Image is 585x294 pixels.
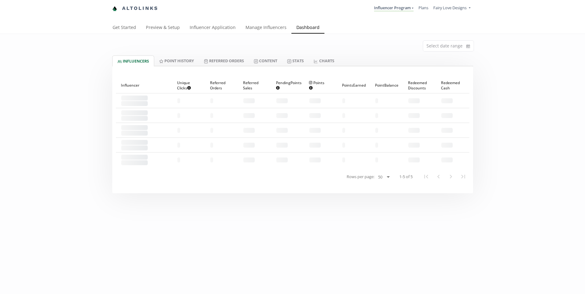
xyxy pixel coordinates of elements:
[374,5,414,12] a: Influencer Program
[342,142,345,148] span: - -
[408,113,420,118] span: - - - - - -
[375,128,378,133] span: - -
[441,142,453,148] span: - - - - - -
[433,5,467,10] span: Fairy Love Designs
[342,128,345,133] span: - -
[375,142,378,148] span: - -
[347,174,374,180] span: Rows per page:
[309,157,321,163] span: - - - - - -
[457,170,469,183] button: Last Page
[342,98,345,104] span: - -
[121,116,148,121] span: - -
[112,55,154,66] a: INFLUENCERS
[276,80,302,91] span: Pending Points
[375,98,378,104] span: - -
[375,77,398,93] div: Point Balance
[177,142,180,148] span: - -
[420,170,432,183] button: First Page
[121,140,148,145] span: - - - - - - - - - - - - -
[342,77,365,93] div: Points Earned
[199,55,249,66] a: Referred Orders
[291,22,324,34] a: Dashboard
[210,142,213,148] span: - -
[243,128,255,133] span: - - - - - -
[177,113,180,118] span: - -
[309,113,321,118] span: - - - - - -
[399,174,413,180] span: 1-5 of 5
[408,77,431,93] div: Redeemed Discounts
[342,113,345,118] span: - -
[276,142,288,148] span: - - - - - -
[121,101,148,106] span: - -
[241,22,291,34] a: Manage Influencers
[276,113,288,118] span: - - - - - -
[375,113,378,118] span: - -
[177,157,180,163] span: - -
[210,113,213,118] span: - -
[243,77,266,93] div: Referred Sales
[121,110,148,116] span: - - - - - - - - - - - - -
[441,157,453,163] span: - - - - - -
[309,55,339,66] a: CHARTS
[210,77,233,93] div: Referred Orders
[210,98,213,104] span: - -
[342,157,345,163] span: - -
[441,98,453,104] span: - - - - - -
[121,125,148,130] span: - - - - - - - - - - - - -
[243,157,255,163] span: - - - - - -
[441,128,453,133] span: - - - - - -
[243,98,255,104] span: - - - - - -
[432,170,445,183] button: Previous Page
[177,80,195,91] span: Unique Clicks
[177,98,180,104] span: - -
[112,6,117,11] img: favicon-32x32.png
[282,55,309,66] a: Stats
[441,77,464,93] div: Redeemed Cash
[276,98,288,104] span: - - - - - -
[309,128,321,133] span: - - - - - -
[121,95,148,101] span: - - - - - - - - - - - - -
[408,142,420,148] span: - - - - - -
[154,55,199,66] a: Point HISTORY
[309,98,321,104] span: - - - - - -
[441,113,453,118] span: - - - - - -
[243,113,255,118] span: - - - - - -
[243,142,255,148] span: - - - - - -
[121,130,148,136] span: - -
[108,22,141,34] a: Get Started
[141,22,185,34] a: Preview & Setup
[121,145,148,151] span: - -
[466,43,470,49] svg: calendar
[309,80,327,91] span: Points
[121,160,148,165] span: - -
[445,170,457,183] button: Next Page
[177,128,180,133] span: - -
[375,157,378,163] span: - -
[185,22,241,34] a: Influencer Application
[418,5,428,10] a: Plans
[408,98,420,104] span: - - - - - -
[408,157,420,163] span: - - - - - -
[433,5,470,12] a: Fairy Love Designs
[276,128,288,133] span: - - - - - -
[309,142,321,148] span: - - - - - -
[112,3,159,14] a: Altolinks
[408,128,420,133] span: - - - - - -
[210,128,213,133] span: - -
[276,157,288,163] span: - - - - - -
[121,77,167,93] div: Influencer
[210,157,213,163] span: - -
[249,55,282,66] a: Content
[121,154,148,160] span: - - - - - - - - - - - - -
[376,173,392,181] select: Rows per page:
